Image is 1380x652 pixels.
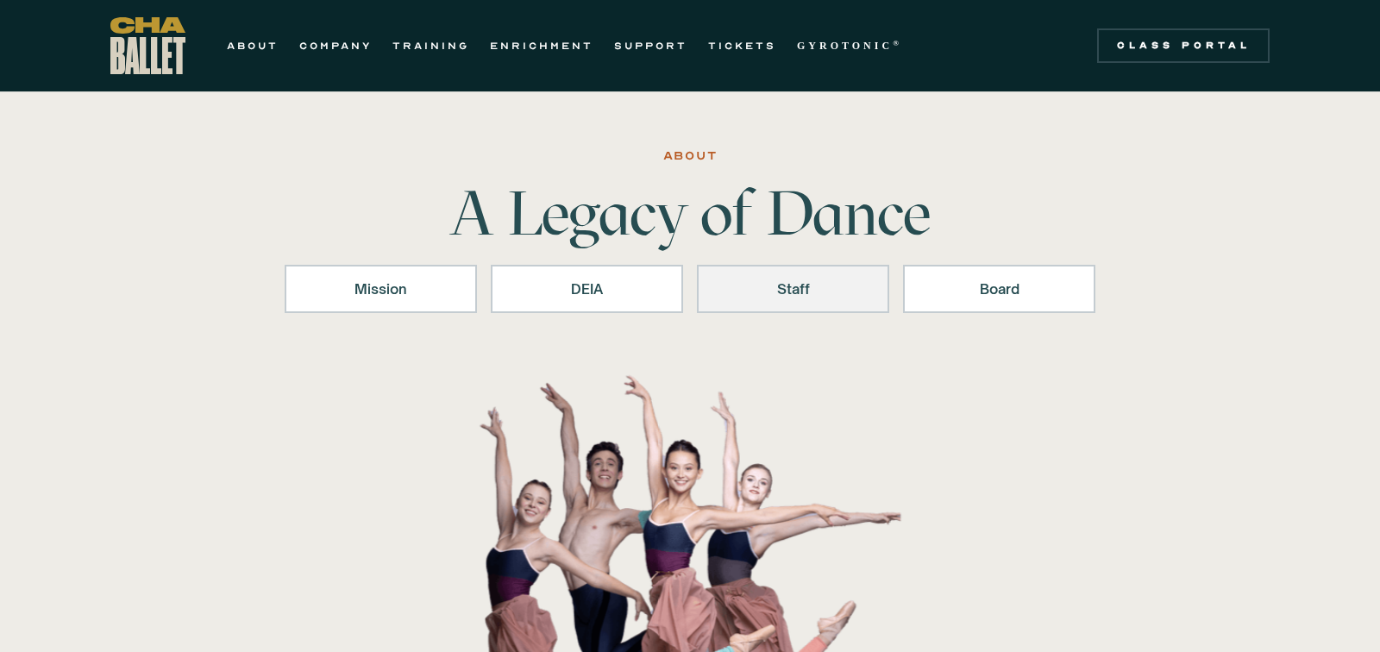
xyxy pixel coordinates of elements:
div: ABOUT [663,146,718,166]
div: Mission [307,279,455,299]
a: Board [903,265,1095,313]
a: Mission [285,265,477,313]
h1: A Legacy of Dance [421,182,959,244]
a: GYROTONIC® [797,35,902,56]
a: ABOUT [227,35,279,56]
a: ENRICHMENT [490,35,593,56]
div: DEIA [513,279,661,299]
a: TICKETS [708,35,776,56]
div: Class Portal [1107,39,1259,53]
a: TRAINING [392,35,469,56]
a: DEIA [491,265,683,313]
a: SUPPORT [614,35,687,56]
a: Class Portal [1097,28,1270,63]
sup: ® [893,39,902,47]
div: Board [925,279,1073,299]
a: Staff [697,265,889,313]
a: home [110,17,185,74]
strong: GYROTONIC [797,40,893,52]
div: Staff [719,279,867,299]
a: COMPANY [299,35,372,56]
